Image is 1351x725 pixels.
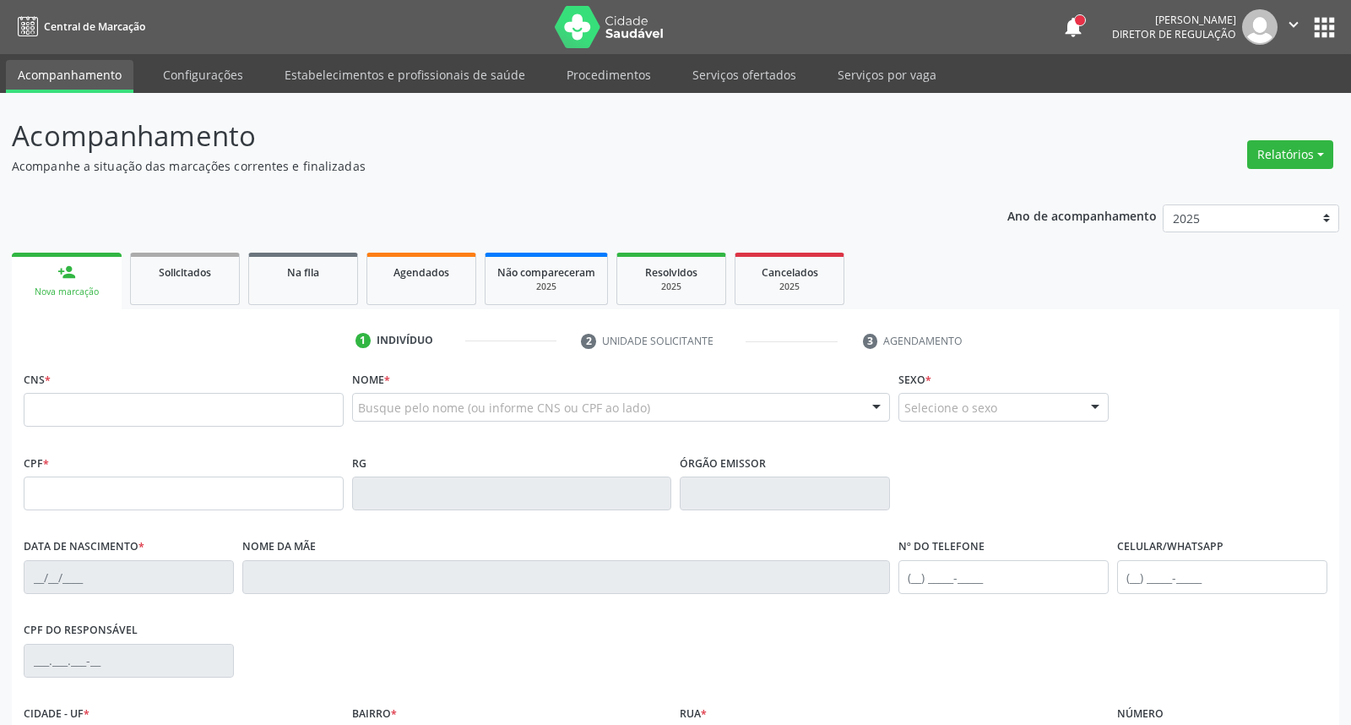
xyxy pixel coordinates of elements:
[826,60,948,90] a: Serviços por vaga
[24,286,110,298] div: Nova marcação
[497,281,595,293] div: 2025
[1117,560,1327,594] input: (__) _____-_____
[24,618,138,644] label: CPF do responsável
[629,281,713,293] div: 2025
[159,265,211,280] span: Solicitados
[898,560,1109,594] input: (__) _____-_____
[352,450,366,477] label: RG
[6,60,133,93] a: Acompanhamento
[1310,13,1339,42] button: apps
[1007,204,1157,226] p: Ano de acompanhamento
[393,265,449,280] span: Agendados
[377,333,433,348] div: Indivíduo
[555,60,663,90] a: Procedimentos
[352,367,390,393] label: Nome
[12,115,941,157] p: Acompanhamento
[287,265,319,280] span: Na fila
[680,450,766,477] label: Órgão emissor
[355,333,371,348] div: 1
[24,560,234,594] input: __/__/____
[747,281,832,293] div: 2025
[1284,15,1303,34] i: 
[273,60,537,90] a: Estabelecimentos e profissionais de saúde
[497,265,595,280] span: Não compareceram
[151,60,255,90] a: Configurações
[57,263,76,281] div: person_add
[904,399,997,417] span: Selecione o sexo
[1112,27,1236,41] span: Diretor de regulação
[645,265,697,280] span: Resolvidos
[24,644,234,678] input: ___.___.___-__
[1117,534,1223,560] label: Celular/WhatsApp
[681,60,808,90] a: Serviços ofertados
[762,265,818,280] span: Cancelados
[1242,9,1278,45] img: img
[12,13,145,41] a: Central de Marcação
[24,450,49,477] label: CPF
[1247,140,1333,169] button: Relatórios
[1112,13,1236,27] div: [PERSON_NAME]
[358,399,650,417] span: Busque pelo nome (ou informe CNS ou CPF ao lado)
[12,157,941,175] p: Acompanhe a situação das marcações correntes e finalizadas
[898,367,931,393] label: Sexo
[24,367,51,393] label: CNS
[898,534,985,560] label: Nº do Telefone
[1278,9,1310,45] button: 
[24,534,144,560] label: Data de nascimento
[242,534,316,560] label: Nome da mãe
[1061,15,1085,39] button: notifications
[44,19,145,34] span: Central de Marcação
